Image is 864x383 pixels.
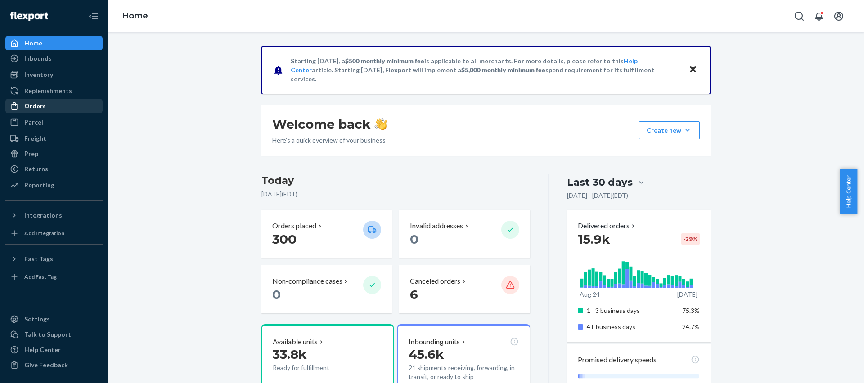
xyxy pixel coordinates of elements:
div: Settings [24,315,50,324]
a: Add Integration [5,226,103,240]
span: 45.6k [409,347,444,362]
button: Give Feedback [5,358,103,372]
p: [DATE] - [DATE] ( EDT ) [567,191,628,200]
button: Orders placed 300 [261,210,392,258]
span: 33.8k [273,347,307,362]
a: Inbounds [5,51,103,66]
a: Parcel [5,115,103,129]
a: Replenishments [5,84,103,98]
button: Open notifications [810,7,828,25]
button: Integrations [5,208,103,223]
p: Non-compliance cases [272,276,342,286]
button: Create new [639,121,700,139]
span: $5,000 monthly minimum fee [461,66,545,74]
p: Invalid addresses [410,221,463,231]
button: Help Center [840,169,857,214]
div: Reporting [24,181,54,190]
a: Freight [5,131,103,146]
span: 6 [410,287,418,302]
p: [DATE] ( EDT ) [261,190,530,199]
ol: breadcrumbs [115,3,155,29]
a: Prep [5,147,103,161]
span: 75.3% [682,307,700,314]
img: Flexport logo [10,12,48,21]
span: 24.7% [682,323,700,330]
div: Inbounds [24,54,52,63]
a: Inventory [5,67,103,82]
div: Freight [24,134,46,143]
p: 21 shipments receiving, forwarding, in transit, or ready to ship [409,363,518,381]
button: Canceled orders 6 [399,265,530,313]
p: 4+ business days [587,322,675,331]
div: Give Feedback [24,361,68,370]
p: Starting [DATE], a is applicable to all merchants. For more details, please refer to this article... [291,57,680,84]
p: Available units [273,337,318,347]
a: Reporting [5,178,103,192]
div: Add Fast Tag [24,273,57,281]
a: Home [5,36,103,50]
p: Orders placed [272,221,316,231]
p: Inbounding units [409,337,460,347]
div: Add Integration [24,229,64,237]
button: Delivered orders [578,221,637,231]
div: Prep [24,149,38,158]
div: Help Center [24,345,61,354]
button: Invalid addresses 0 [399,210,530,258]
button: Fast Tags [5,252,103,266]
span: 0 [272,287,281,302]
span: $500 monthly minimum fee [345,57,424,65]
a: Talk to Support [5,327,103,342]
p: Here’s a quick overview of your business [272,136,387,145]
p: Promised delivery speeds [578,355,657,365]
button: Open account menu [830,7,848,25]
a: Home [122,11,148,21]
button: Close Navigation [85,7,103,25]
div: Parcel [24,118,43,127]
p: Aug 24 [580,290,600,299]
img: hand-wave emoji [374,118,387,130]
h1: Welcome back [272,116,387,132]
a: Orders [5,99,103,113]
div: Replenishments [24,86,72,95]
p: Ready for fulfillment [273,363,356,372]
a: Settings [5,312,103,326]
div: Fast Tags [24,254,53,263]
button: Open Search Box [790,7,808,25]
a: Help Center [5,343,103,357]
button: Non-compliance cases 0 [261,265,392,313]
a: Add Fast Tag [5,270,103,284]
p: Canceled orders [410,276,460,286]
div: Home [24,39,42,48]
span: 15.9k [578,232,610,247]
p: 1 - 3 business days [587,306,675,315]
div: Talk to Support [24,330,71,339]
p: [DATE] [677,290,697,299]
span: 0 [410,232,418,247]
div: Inventory [24,70,53,79]
h3: Today [261,174,530,188]
div: -29 % [681,233,700,245]
div: Returns [24,165,48,174]
button: Close [687,63,699,76]
a: Returns [5,162,103,176]
div: Orders [24,102,46,111]
span: 300 [272,232,297,247]
div: Last 30 days [567,175,633,189]
div: Integrations [24,211,62,220]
